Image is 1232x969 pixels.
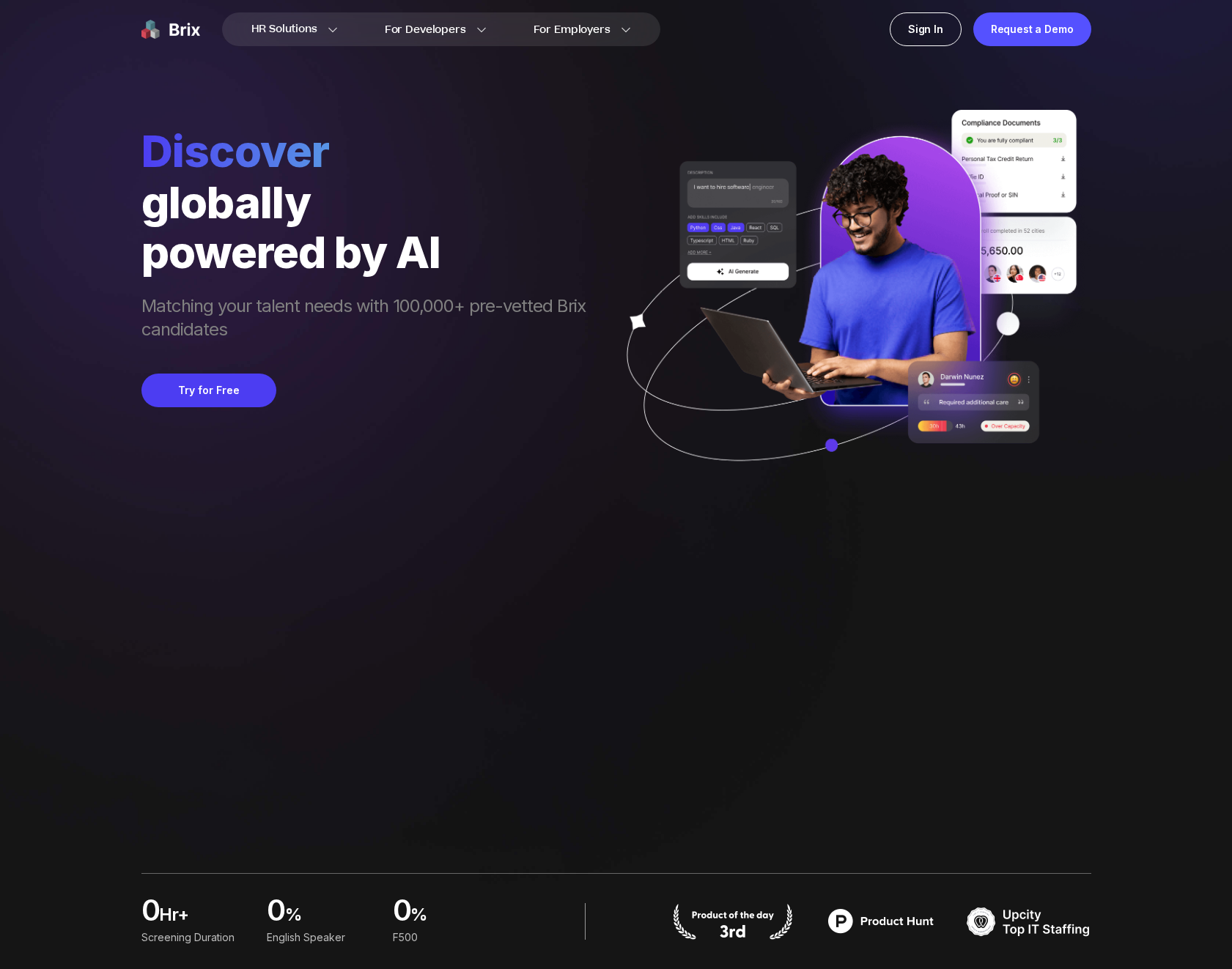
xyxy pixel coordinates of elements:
img: product hunt badge [819,903,943,940]
a: Sign In [890,12,962,46]
div: powered by AI [141,227,600,277]
span: % [284,903,375,932]
span: Matching your talent needs with 100,000+ pre-vetted Brix candidates [141,294,600,344]
span: For Employers [534,22,611,37]
img: TOP IT STAFFING [967,903,1091,940]
button: Try for Free [141,374,276,407]
span: 0 [392,897,410,927]
span: % [410,903,501,932]
span: For Developers [385,22,466,37]
div: English Speaker [267,929,375,946]
div: F500 [392,929,500,946]
a: Request a Demo [973,12,1091,46]
img: product hunt badge [671,903,795,940]
span: 0 [267,897,284,927]
div: globally [141,177,600,227]
span: Discover [141,125,600,177]
img: ai generate [600,110,1091,504]
span: HR Solutions [251,18,317,41]
span: 0 [141,897,159,927]
span: hr+ [159,903,249,932]
div: Screening duration [141,929,249,946]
